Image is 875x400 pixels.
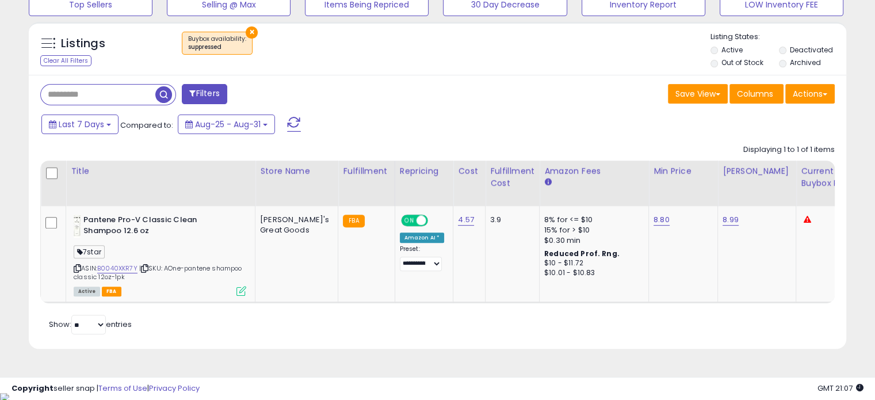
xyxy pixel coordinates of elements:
div: [PERSON_NAME] [723,165,791,177]
b: Reduced Prof. Rng. [544,249,620,258]
div: $10 - $11.72 [544,258,640,268]
button: × [246,26,258,39]
h5: Listings [61,36,105,52]
div: [PERSON_NAME]'s Great Goods [260,215,329,235]
a: 4.57 [458,214,474,226]
div: Min Price [654,165,713,177]
div: Clear All Filters [40,55,91,66]
span: Compared to: [120,120,173,131]
span: 7star [74,245,105,258]
div: suppressed [188,43,246,51]
div: 8% for <= $10 [544,215,640,225]
span: OFF [426,216,444,226]
span: Aug-25 - Aug-31 [195,119,261,130]
img: 31AEDyeR2gL._SL40_.jpg [74,215,81,238]
div: Repricing [400,165,449,177]
button: Columns [729,84,784,104]
a: B0040XKR7Y [97,264,137,273]
a: 8.80 [654,214,670,226]
div: Store Name [260,165,333,177]
div: Fulfillment [343,165,389,177]
span: All listings currently available for purchase on Amazon [74,287,100,296]
span: 2025-09-8 21:07 GMT [817,383,863,394]
div: 15% for > $10 [544,225,640,235]
div: $0.30 min [544,235,640,246]
a: Privacy Policy [149,383,200,394]
span: Show: entries [49,319,132,330]
span: | SKU: AOne-pantene shampoo classic 12oz-1pk [74,264,242,281]
button: Aug-25 - Aug-31 [178,115,275,134]
span: Last 7 Days [59,119,104,130]
div: Current Buybox Price [801,165,860,189]
div: seller snap | | [12,383,200,394]
span: FBA [102,287,121,296]
label: Deactivated [789,45,832,55]
span: Buybox availability : [188,35,246,52]
small: FBA [343,215,364,227]
div: Preset: [400,245,445,271]
label: Archived [789,58,820,67]
p: Listing States: [710,32,846,43]
span: ON [402,216,417,226]
button: Actions [785,84,835,104]
div: Displaying 1 to 1 of 1 items [743,144,835,155]
div: Cost [458,165,480,177]
div: Fulfillment Cost [490,165,534,189]
span: Columns [737,88,773,100]
strong: Copyright [12,383,54,394]
div: ASIN: [74,215,246,295]
button: Filters [182,84,227,104]
div: $10.01 - $10.83 [544,268,640,278]
a: Terms of Use [98,383,147,394]
button: Save View [668,84,728,104]
small: Amazon Fees. [544,177,551,188]
label: Active [721,45,743,55]
button: Last 7 Days [41,115,119,134]
div: Title [71,165,250,177]
label: Out of Stock [721,58,763,67]
div: Amazon AI * [400,233,445,243]
a: 8.99 [723,214,739,226]
b: Pantene Pro-V Classic Clean Shampoo 12.6 oz [83,215,223,239]
div: 3.9 [490,215,530,225]
div: Amazon Fees [544,165,644,177]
